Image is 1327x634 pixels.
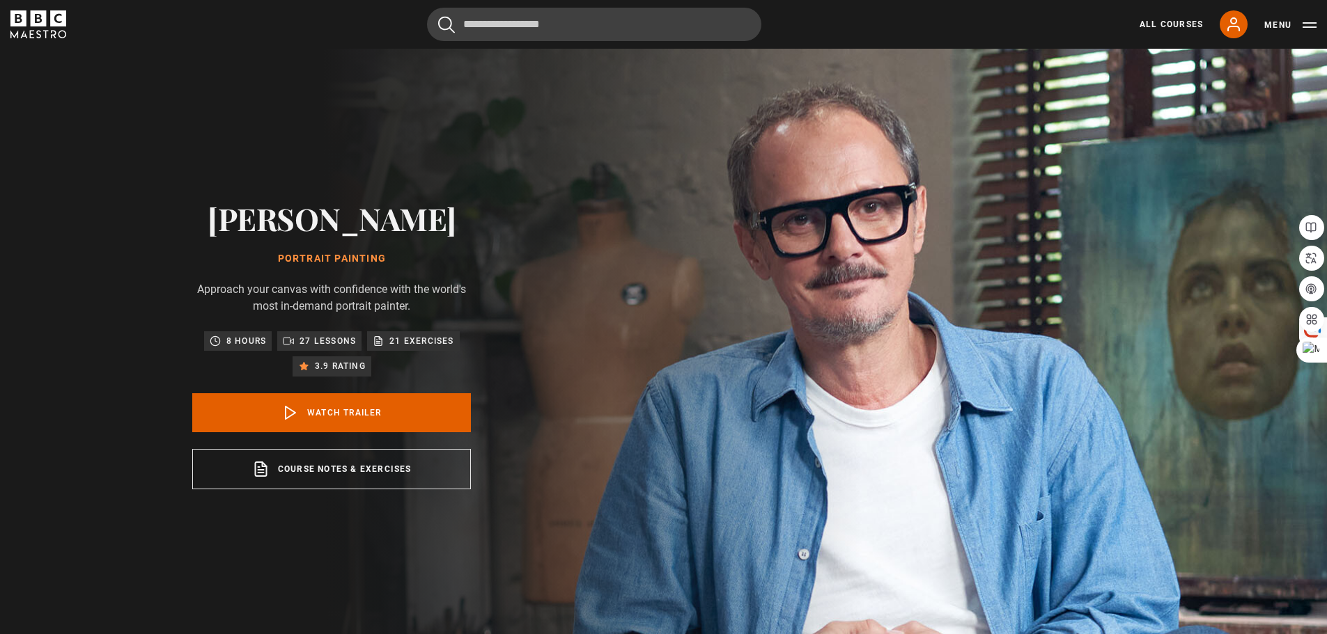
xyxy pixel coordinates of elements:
[192,200,471,236] h2: [PERSON_NAME]
[192,449,471,489] a: Course notes & exercises
[438,16,455,33] button: Submit the search query
[192,393,471,432] a: Watch Trailer
[389,334,453,348] p: 21 exercises
[300,334,356,348] p: 27 lessons
[192,281,471,315] p: Approach your canvas with confidence with the world's most in-demand portrait painter.
[315,359,366,373] p: 3.9 rating
[1140,18,1203,31] a: All Courses
[192,253,471,264] h1: Portrait Painting
[1264,18,1317,32] button: Toggle navigation
[10,10,66,38] svg: BBC Maestro
[226,334,266,348] p: 8 hours
[427,8,761,41] input: Search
